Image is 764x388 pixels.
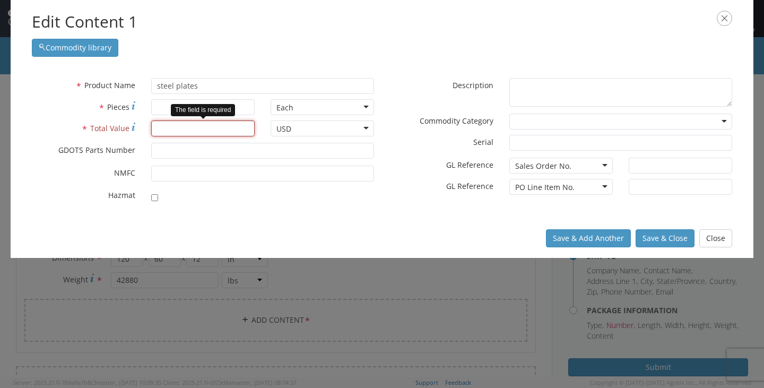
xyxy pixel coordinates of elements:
div: PO Line Item No. [515,182,575,193]
div: The field is required [171,104,235,116]
span: GDOTS Parts Number [58,145,135,155]
span: GL Reference [446,160,493,170]
button: Save & Close [636,229,694,247]
div: Each [276,102,293,113]
span: Hazmat [108,190,135,200]
span: Serial [473,137,493,147]
button: Save & Add Another [546,229,631,247]
span: Description [453,80,493,90]
div: USD [276,124,291,134]
h2: Edit Content 1 [32,11,732,33]
span: Product Name [84,80,135,90]
span: GL Reference [446,181,493,191]
span: Total Value [90,123,129,133]
div: Sales Order No. [515,161,571,171]
button: Close [699,229,732,247]
span: Pieces [107,102,129,112]
span: NMFC [114,168,135,178]
button: Commodity library [32,39,118,57]
span: Commodity Category [420,116,493,126]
